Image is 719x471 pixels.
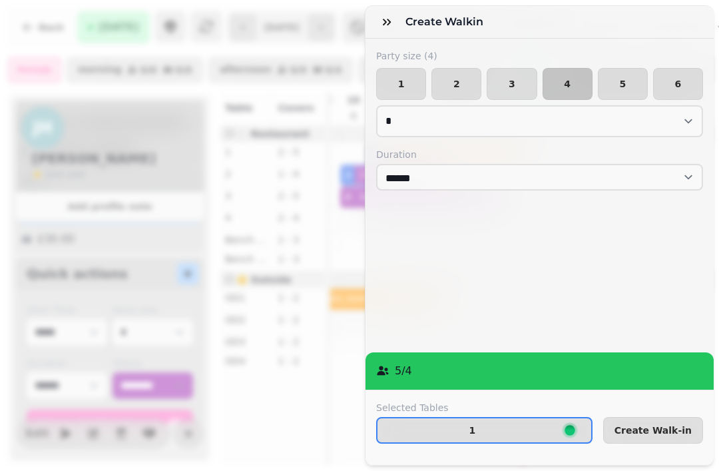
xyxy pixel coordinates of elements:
span: 3 [498,79,525,89]
p: 1 [469,426,475,435]
span: 4 [554,79,581,89]
label: Selected Tables [376,401,593,414]
button: 5 [598,68,648,100]
button: 1 [376,68,426,100]
span: Create Walk-in [614,426,692,435]
span: 6 [664,79,692,89]
label: Party size ( 4 ) [376,49,703,63]
span: 5 [609,79,636,89]
p: 5 / 4 [395,363,412,379]
button: 1 [376,417,593,444]
button: 3 [487,68,537,100]
button: 6 [653,68,703,100]
label: Duration [376,148,703,161]
h3: Create walkin [405,14,489,30]
button: 4 [543,68,593,100]
button: 2 [431,68,481,100]
span: 1 [387,79,415,89]
button: Create Walk-in [603,417,703,444]
span: 2 [443,79,470,89]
